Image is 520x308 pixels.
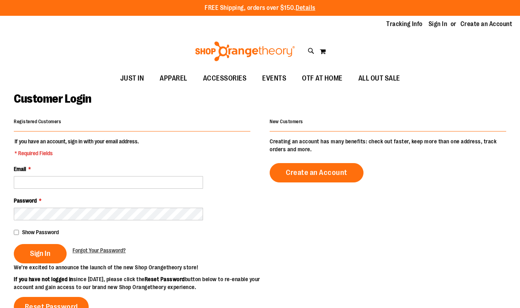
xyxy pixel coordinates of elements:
[14,197,37,204] span: Password
[14,263,260,271] p: We’re excited to announce the launch of the new Shop Orangetheory store!
[14,244,67,263] button: Sign In
[14,137,140,157] legend: If you have an account, sign in with your email address.
[270,163,363,182] a: Create an Account
[145,276,185,282] strong: Reset Password
[262,69,286,87] span: EVENTS
[14,166,26,172] span: Email
[203,69,247,87] span: ACCESSORIES
[460,20,513,28] a: Create an Account
[194,41,296,61] img: Shop Orangetheory
[429,20,447,28] a: Sign In
[205,4,315,13] p: FREE Shipping, orders over $150.
[270,137,506,153] p: Creating an account has many benefits: check out faster, keep more than one address, track orders...
[286,168,347,177] span: Create an Account
[15,149,139,157] span: * Required Fields
[270,119,303,124] strong: New Customers
[30,249,50,258] span: Sign In
[73,247,126,254] span: Forgot Your Password?
[296,4,315,11] a: Details
[358,69,400,87] span: ALL OUT SALE
[386,20,423,28] a: Tracking Info
[14,276,73,282] strong: If you have not logged in
[302,69,343,87] span: OTF AT HOME
[120,69,144,87] span: JUST IN
[14,119,61,124] strong: Registered Customers
[14,275,260,291] p: since [DATE], please click the button below to re-enable your account and gain access to our bran...
[22,229,59,235] span: Show Password
[73,246,126,254] a: Forgot Your Password?
[160,69,187,87] span: APPAREL
[14,92,91,105] span: Customer Login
